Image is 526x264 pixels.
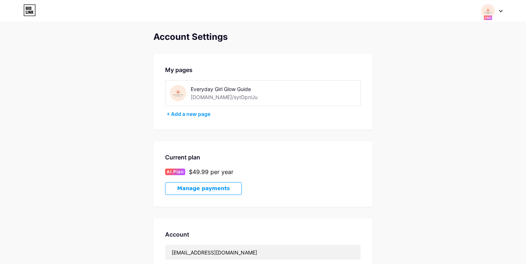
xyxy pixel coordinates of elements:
[153,32,373,42] div: Account Settings
[189,167,233,176] div: $49.99 per year
[191,93,258,101] div: [DOMAIN_NAME]/sytDpnUu
[165,65,361,74] div: My pages
[167,110,361,118] div: + Add a new page
[481,4,495,18] img: SY T
[165,153,361,162] div: Current plan
[170,85,186,101] img: sytDpnUu
[177,185,230,192] span: Manage payments
[191,85,294,93] div: Everyday Girl Glow Guide
[165,230,361,239] div: Account
[165,182,242,195] button: Manage payments
[167,169,184,175] span: AI Plan
[165,245,361,260] input: Email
